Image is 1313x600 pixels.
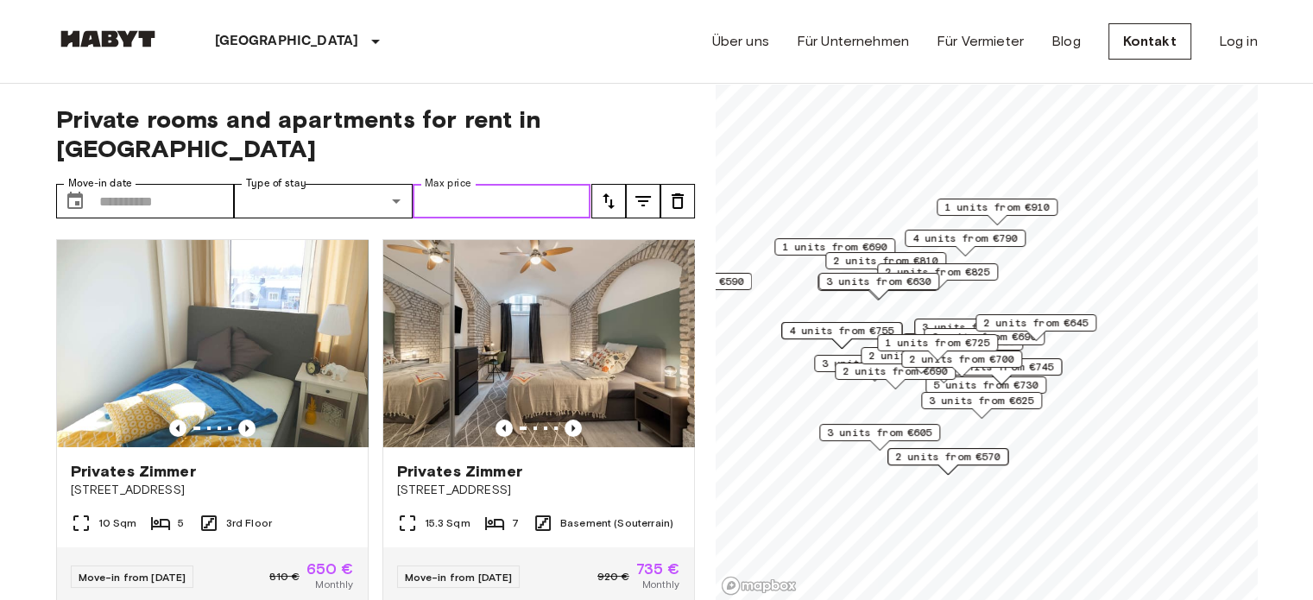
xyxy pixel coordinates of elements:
[641,577,679,592] span: Monthly
[909,351,1014,367] span: 2 units from €700
[405,571,513,584] span: Move-in from [DATE]
[781,322,902,349] div: Map marker
[246,176,306,191] label: Type of stay
[56,30,160,47] img: Habyt
[178,515,184,531] span: 5
[877,334,998,361] div: Map marker
[238,420,256,437] button: Previous image
[933,377,1038,393] span: 5 units from €730
[626,184,660,218] button: tune
[1051,31,1081,52] a: Blog
[226,515,272,531] span: 3rd Floor
[922,319,1027,335] span: 3 units from €800
[925,376,1046,403] div: Map marker
[512,515,519,531] span: 7
[712,31,769,52] a: Über uns
[885,335,990,351] span: 1 units from €725
[937,31,1024,52] a: Für Vermieter
[912,231,1018,246] span: 4 units from €790
[774,238,895,265] div: Map marker
[597,569,629,584] span: 920 €
[814,355,935,382] div: Map marker
[885,264,990,280] span: 2 units from €825
[306,561,354,577] span: 650 €
[983,315,1089,331] span: 2 units from €645
[383,240,694,447] img: Marketing picture of unit DE-02-004-006-05HF
[826,274,931,289] span: 3 units from €630
[425,515,470,531] span: 15.3 Sqm
[1219,31,1258,52] a: Log in
[929,393,1034,408] span: 3 units from €625
[975,314,1096,341] div: Map marker
[1108,23,1191,60] a: Kontakt
[944,199,1050,215] span: 1 units from €910
[877,263,998,290] div: Map marker
[397,482,680,499] span: [STREET_ADDRESS]
[79,571,186,584] span: Move-in from [DATE]
[905,230,1026,256] div: Map marker
[57,240,368,447] img: Marketing picture of unit DE-02-011-001-01HF
[721,576,797,596] a: Mapbox logo
[868,348,974,363] span: 2 units from €925
[397,461,522,482] span: Privates Zimmer
[843,363,948,379] span: 2 units from €690
[822,356,927,371] span: 3 units from €785
[797,31,909,52] a: Für Unternehmen
[58,184,92,218] button: Choose date
[833,253,938,268] span: 2 units from €810
[914,319,1035,345] div: Map marker
[565,420,582,437] button: Previous image
[924,328,1045,355] div: Map marker
[931,329,1037,344] span: 6 units from €690
[315,577,353,592] span: Monthly
[591,184,626,218] button: tune
[941,358,1062,385] div: Map marker
[68,176,132,191] label: Move-in date
[949,359,1054,375] span: 3 units from €745
[560,515,673,531] span: Basement (Souterrain)
[817,274,938,300] div: Map marker
[496,420,513,437] button: Previous image
[921,392,1042,419] div: Map marker
[631,273,752,300] div: Map marker
[887,448,1008,475] div: Map marker
[937,199,1057,225] div: Map marker
[215,31,359,52] p: [GEOGRAPHIC_DATA]
[71,461,196,482] span: Privates Zimmer
[56,104,695,163] span: Private rooms and apartments for rent in [GEOGRAPHIC_DATA]
[660,184,695,218] button: tune
[169,420,186,437] button: Previous image
[901,351,1022,377] div: Map marker
[827,425,932,440] span: 3 units from €605
[71,482,354,499] span: [STREET_ADDRESS]
[818,273,939,300] div: Map marker
[98,515,137,531] span: 10 Sqm
[639,274,744,289] span: 3 units from €590
[819,424,940,451] div: Map marker
[835,363,956,389] div: Map marker
[861,347,982,374] div: Map marker
[895,449,1001,464] span: 2 units from €570
[789,323,894,338] span: 4 units from €755
[425,176,471,191] label: Max price
[269,569,300,584] span: 810 €
[782,239,887,255] span: 1 units from €690
[636,561,680,577] span: 735 €
[825,252,946,279] div: Map marker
